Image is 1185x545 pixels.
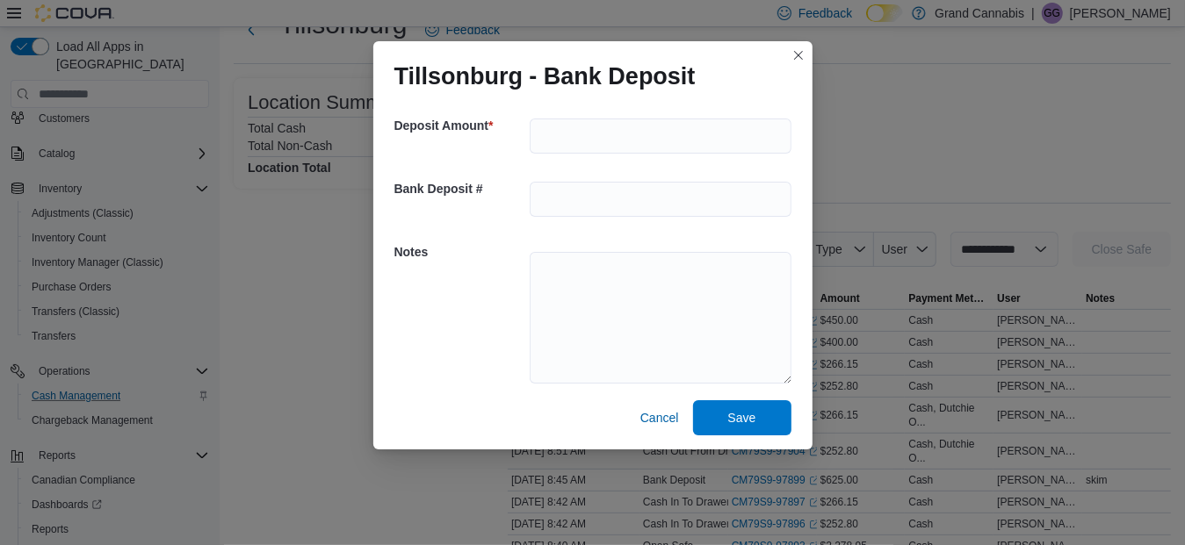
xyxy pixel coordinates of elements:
[728,409,756,427] span: Save
[640,409,679,427] span: Cancel
[394,234,526,269] h5: Notes
[633,400,686,435] button: Cancel
[693,400,791,435] button: Save
[394,108,526,143] h5: Deposit Amount
[394,171,526,206] h5: Bank Deposit #
[394,62,696,90] h1: Tillsonburg - Bank Deposit
[788,45,809,66] button: Closes this modal window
